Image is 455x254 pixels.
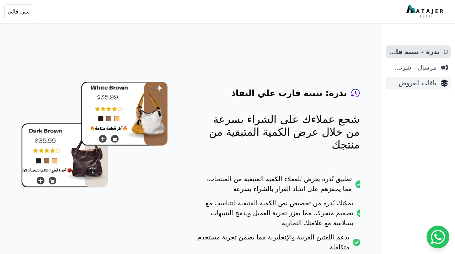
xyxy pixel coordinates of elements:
[389,78,437,88] span: باقات العروض
[196,174,360,198] li: تطبيق نُدرة يعرض للعملاء الكمية المتبقية من المنتجات، مما يحفزهم على اتخاذ القرار بالشراء بسرعة
[389,47,440,57] span: ندرة - تنبية قارب علي النفاذ
[196,198,360,232] li: يمكنك نُدرة من تخصيص نص الكمية المتبقية لتتناسب مع تصميم متجرك، مما يعزز تجربة العميل ويدمج التنب...
[231,87,347,99] h4: ندرة: تنبية قارب علي النفاذ
[21,82,168,188] img: hero
[389,63,437,72] span: مرسال - شريط دعاية
[7,7,30,16] span: سي ڤالي
[406,5,445,18] img: MatajerTech Logo
[196,113,360,151] p: شجع عملاءك على الشراء بسرعة من خلال عرض الكمية المتبقية من منتجك
[4,4,33,19] button: سي ڤالي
